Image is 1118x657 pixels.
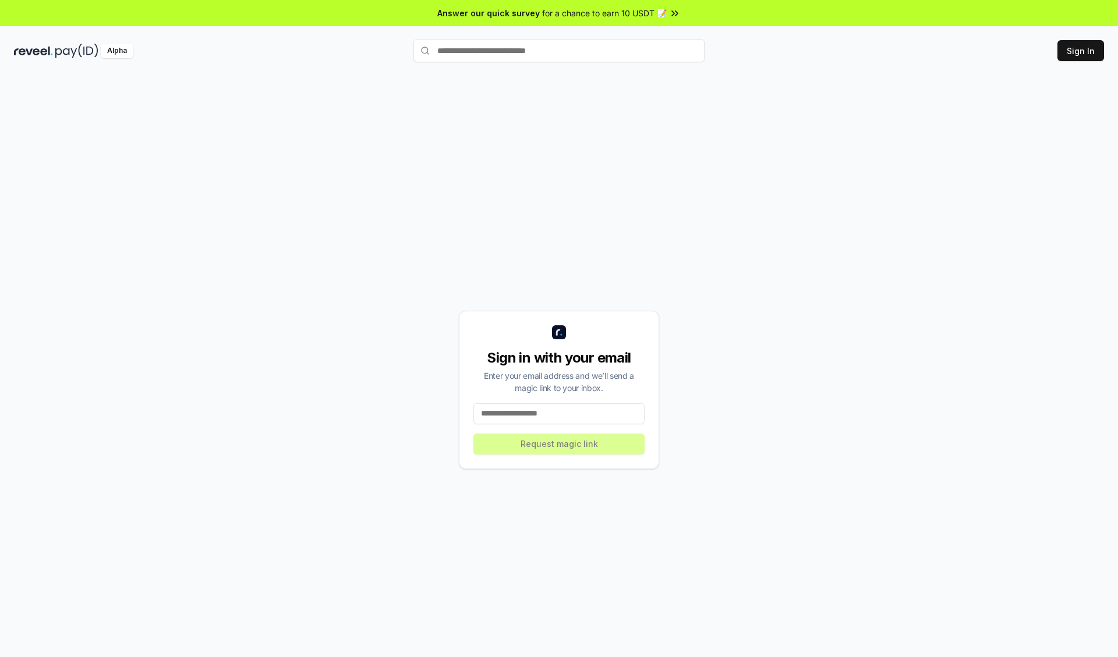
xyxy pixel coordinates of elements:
button: Sign In [1057,40,1104,61]
div: Sign in with your email [473,349,645,367]
div: Alpha [101,44,133,58]
img: pay_id [55,44,98,58]
img: logo_small [552,325,566,339]
img: reveel_dark [14,44,53,58]
span: Answer our quick survey [437,7,540,19]
span: for a chance to earn 10 USDT 📝 [542,7,667,19]
div: Enter your email address and we’ll send a magic link to your inbox. [473,370,645,394]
